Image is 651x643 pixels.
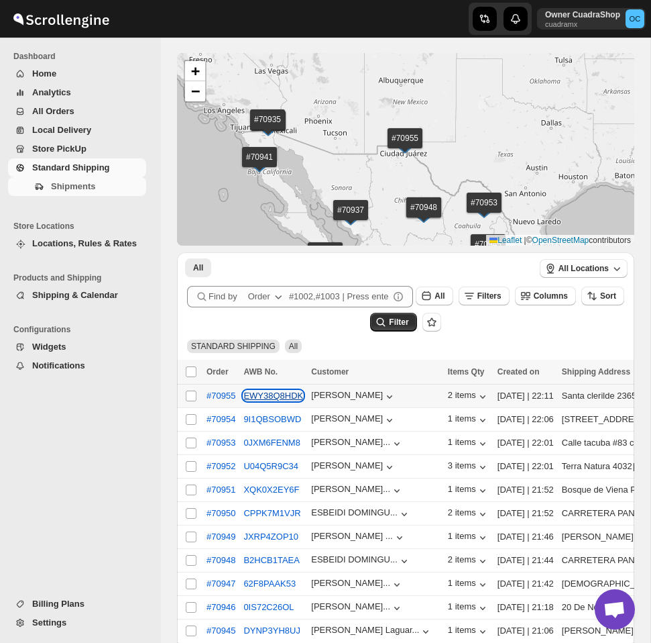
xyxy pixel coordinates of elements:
button: 1 items [448,437,489,450]
button: Shipping & Calendar [8,286,146,305]
button: 3 items [448,460,489,474]
button: Locations, Rules & Rates [8,234,146,253]
div: [DATE] | 21:46 [497,530,554,544]
span: AWB No. [243,367,278,377]
div: [PERSON_NAME]... [311,437,390,447]
button: #70948 [206,555,235,565]
div: © contributors [486,235,634,246]
button: DYNP3YH8UJ [243,626,300,636]
div: [PERSON_NAME]... [311,578,390,588]
span: Columns [534,291,568,301]
span: Find by [209,290,237,303]
button: 1 items [448,625,489,638]
button: Sort [581,287,624,305]
button: 2 items [448,554,489,568]
button: #70955 [206,391,235,401]
span: Products and Shipping [13,273,152,283]
div: [PERSON_NAME] ... [311,531,392,541]
div: [DATE] | 21:42 [497,577,554,591]
div: [DATE] | 21:06 [497,624,554,638]
button: #70947 [206,579,235,589]
div: [DATE] | 22:01 [497,436,554,450]
span: + [191,62,200,79]
button: [PERSON_NAME]... [311,578,404,591]
a: Leaflet [489,236,522,245]
span: All [289,342,298,351]
div: [DATE] | 21:52 [497,507,554,520]
button: #70946 [206,602,235,612]
div: #70951 [206,485,235,495]
img: Marker [395,139,415,154]
button: ESBEIDI DOMINGU... [311,554,411,568]
button: [PERSON_NAME]... [311,601,404,615]
img: ScrollEngine [11,2,111,36]
span: Notifications [32,360,85,370]
div: #70953 [206,438,235,448]
button: Filters [459,287,510,305]
div: [STREET_ADDRESS] [562,413,648,426]
span: Store PickUp [32,144,86,154]
div: 2 items [448,390,489,403]
img: Marker [474,203,494,218]
span: Filters [477,291,501,301]
button: Filter [370,313,416,332]
div: ESBEIDI DOMINGU... [311,507,398,517]
button: 1 items [448,484,489,497]
button: All [185,258,211,277]
button: 1 items [448,413,489,427]
button: 1 items [448,601,489,615]
button: JXRP4ZOP10 [243,532,298,542]
button: 0IS72C26OL [243,602,294,612]
div: Open chat [595,589,635,630]
div: Order [248,290,270,303]
div: Terra Natura 4032 [562,460,632,473]
button: 2 items [448,507,489,521]
button: Columns [515,287,576,305]
div: [DATE] | 21:18 [497,601,554,614]
button: ESBEIDI DOMINGU... [311,507,411,521]
span: All [193,262,203,273]
span: Standard Shipping [32,162,110,172]
div: #70945 [206,626,235,636]
button: 1 items [448,531,489,544]
button: 0JXM6FENM8 [243,438,300,448]
button: All Locations [540,259,628,278]
button: #70952 [206,461,235,471]
span: Created on [497,367,540,377]
span: Shipments [51,181,95,191]
div: #70950 [206,508,235,518]
button: [PERSON_NAME] ... [311,531,406,544]
button: [PERSON_NAME]... [311,484,404,497]
span: All [434,291,445,301]
button: Notifications [8,356,146,375]
span: All Orders [32,106,74,116]
img: Marker [257,120,278,135]
button: U04Q5R9C34 [243,461,298,471]
div: [PERSON_NAME] Laguar... [311,625,419,635]
div: #70949 [206,532,235,542]
button: #70954 [206,414,235,424]
a: Zoom out [185,81,205,101]
button: All Orders [8,102,146,121]
button: [PERSON_NAME] [311,460,396,474]
img: Marker [414,208,434,223]
span: | [524,236,526,245]
button: 62F8PAAK53 [243,579,296,589]
button: [PERSON_NAME] [311,413,396,427]
div: [PERSON_NAME] 98 [562,530,646,544]
img: Marker [249,158,270,172]
a: OpenStreetMap [532,236,589,245]
button: 1 items [448,578,489,591]
div: [DATE] | 22:01 [497,460,554,473]
span: All Locations [558,263,609,274]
